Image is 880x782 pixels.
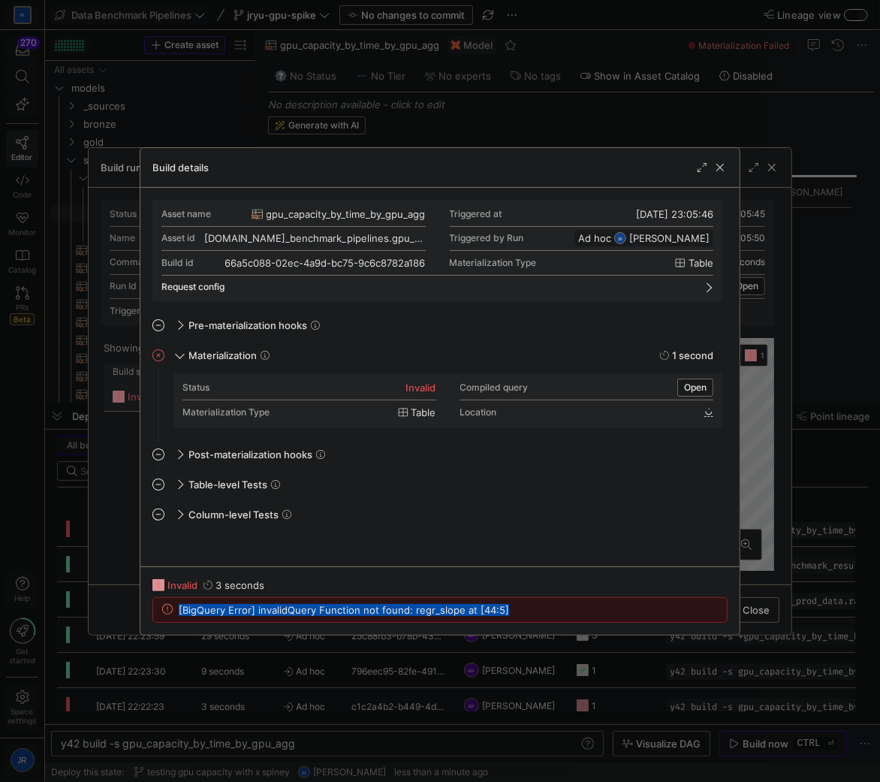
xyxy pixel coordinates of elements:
y42-duration: 3 seconds [215,579,264,591]
y42-duration: 1 second [672,349,713,361]
div: Materialization Type [182,407,270,418]
div: Asset name [161,209,211,219]
h3: Build details [152,162,209,174]
span: [PERSON_NAME] [629,232,710,244]
span: Pre-materialization hooks [188,319,307,331]
span: [BigQuery Error] invalidQuery Function not found: regr_slope at [44:5] [179,604,509,616]
span: Column-level Tests [188,509,279,521]
span: Table-level Tests [188,479,267,491]
mat-expansion-panel-header: Column-level Tests [152,503,722,527]
div: Build id [161,258,194,268]
mat-expansion-panel-header: Post-materialization hooks [152,442,722,466]
div: invalid [406,382,436,394]
span: Materialization Type [450,258,537,268]
button: Ad hocJR[PERSON_NAME] [574,230,713,246]
span: Ad hoc [578,232,611,244]
div: Asset id [161,233,195,243]
div: Materialization1 second [152,373,722,442]
span: table [689,257,713,269]
mat-expansion-panel-header: Table-level Tests [152,473,722,497]
div: Status [182,382,209,393]
span: invalid [167,579,197,591]
span: table [411,406,436,418]
span: gpu_capacity_by_time_by_gpu_agg [267,208,426,220]
div: JR [614,232,626,244]
span: Open [684,382,707,393]
span: [DATE] 23:05:46 [636,208,713,220]
div: Triggered at [450,209,502,219]
div: Compiled query [460,382,529,393]
mat-panel-title: Request config [161,282,695,292]
div: Triggered by Run [450,233,524,243]
div: 66a5c088-02ec-4a9d-bc75-9c6c8782a186 [225,257,426,269]
mat-expansion-panel-header: Materialization1 second [152,343,722,367]
div: Location [460,407,497,418]
mat-expansion-panel-header: Request config [161,276,713,298]
div: [DOMAIN_NAME]_benchmark_pipelines.gpu_capacity_by_time_by_gpu_agg [204,232,426,244]
span: Materialization [188,349,257,361]
mat-expansion-panel-header: Pre-materialization hooks [152,313,722,337]
button: Open [677,379,713,397]
span: Post-materialization hooks [188,448,312,460]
